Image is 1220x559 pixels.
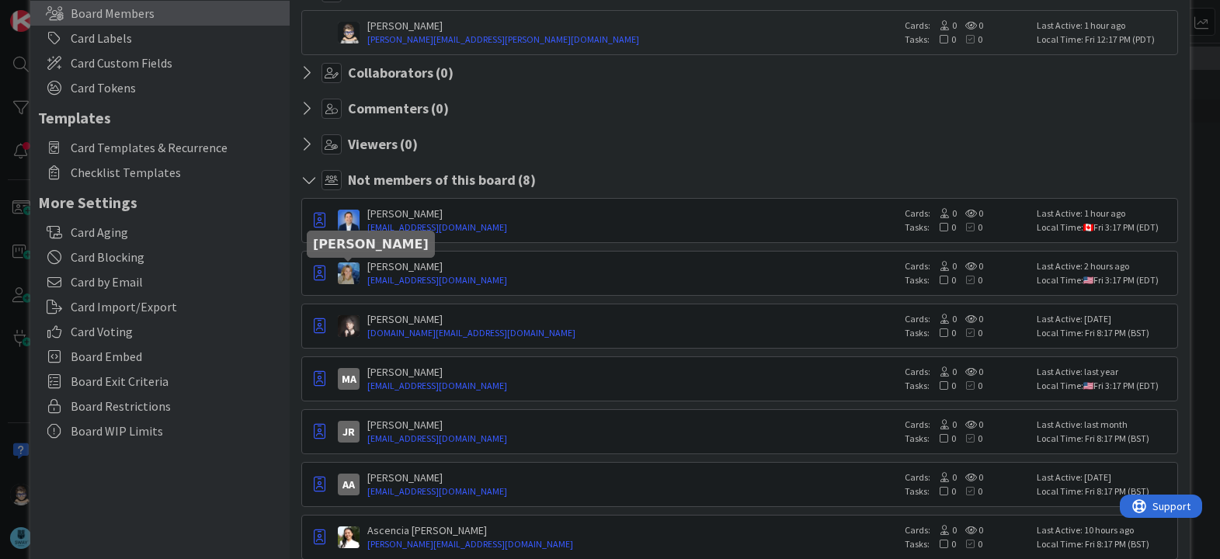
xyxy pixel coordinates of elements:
[905,379,1029,393] div: Tasks:
[905,432,1029,446] div: Tasks:
[905,326,1029,340] div: Tasks:
[1037,537,1173,551] div: Local Time: Fri 8:17 PM (BST)
[930,380,956,391] span: 0
[930,538,956,550] span: 0
[71,397,282,415] span: Board Restrictions
[1037,523,1173,537] div: Last Active: 10 hours ago
[1037,220,1173,234] div: Local Time: Fri 3:17 PM (EDT)
[367,312,896,326] div: [PERSON_NAME]
[338,526,360,548] img: AK
[1083,382,1093,390] img: us.png
[905,220,1029,234] div: Tasks:
[30,26,290,50] div: Card Labels
[957,19,983,31] span: 0
[956,432,982,444] span: 0
[1037,379,1173,393] div: Local Time: Fri 3:17 PM (EDT)
[367,273,896,287] a: [EMAIL_ADDRESS][DOMAIN_NAME]
[930,221,956,233] span: 0
[1037,326,1173,340] div: Local Time: Fri 8:17 PM (BST)
[71,273,282,291] span: Card by Email
[905,33,1029,47] div: Tasks:
[338,421,360,443] div: JR
[30,1,290,26] div: Board Members
[367,19,896,33] div: [PERSON_NAME]
[956,538,982,550] span: 0
[436,64,454,82] span: ( 0 )
[956,327,982,339] span: 0
[1037,312,1173,326] div: Last Active: [DATE]
[930,274,956,286] span: 0
[367,326,896,340] a: [DOMAIN_NAME][EMAIL_ADDRESS][DOMAIN_NAME]
[71,138,282,157] span: Card Templates & Recurrence
[71,322,282,341] span: Card Voting
[367,432,896,446] a: [EMAIL_ADDRESS][DOMAIN_NAME]
[957,366,983,377] span: 0
[905,523,1029,537] div: Cards:
[338,210,360,231] img: DP
[905,259,1029,273] div: Cards:
[905,365,1029,379] div: Cards:
[38,193,282,212] h5: More Settings
[1037,484,1173,498] div: Local Time: Fri 8:17 PM (BST)
[71,372,282,391] span: Board Exit Criteria
[1037,470,1173,484] div: Last Active: [DATE]
[957,207,983,219] span: 0
[1037,418,1173,432] div: Last Active: last month
[905,312,1029,326] div: Cards:
[313,237,429,252] h5: [PERSON_NAME]
[71,163,282,182] span: Checklist Templates
[348,136,418,153] h4: Viewers
[1037,207,1173,220] div: Last Active: 1 hour ago
[930,313,957,325] span: 0
[400,135,418,153] span: ( 0 )
[930,485,956,497] span: 0
[367,220,896,234] a: [EMAIL_ADDRESS][DOMAIN_NAME]
[30,220,290,245] div: Card Aging
[30,294,290,319] div: Card Import/Export
[930,207,957,219] span: 0
[905,273,1029,287] div: Tasks:
[957,418,983,430] span: 0
[930,524,957,536] span: 0
[1037,19,1173,33] div: Last Active: 1 hour ago
[956,221,982,233] span: 0
[930,418,957,430] span: 0
[956,33,982,45] span: 0
[956,380,982,391] span: 0
[367,365,896,379] div: [PERSON_NAME]
[367,259,896,273] div: [PERSON_NAME]
[33,2,71,21] span: Support
[930,327,956,339] span: 0
[30,245,290,269] div: Card Blocking
[930,432,956,444] span: 0
[71,54,282,72] span: Card Custom Fields
[905,470,1029,484] div: Cards:
[1037,365,1173,379] div: Last Active: last year
[930,33,956,45] span: 0
[905,484,1029,498] div: Tasks:
[338,368,360,390] div: MA
[367,484,896,498] a: [EMAIL_ADDRESS][DOMAIN_NAME]
[71,347,282,366] span: Board Embed
[905,418,1029,432] div: Cards:
[367,207,896,220] div: [PERSON_NAME]
[957,313,983,325] span: 0
[38,108,282,127] h5: Templates
[930,260,957,272] span: 0
[1083,224,1093,231] img: ca.png
[348,100,449,117] h4: Commenters
[930,19,957,31] span: 0
[348,64,454,82] h4: Collaborators
[1037,432,1173,446] div: Local Time: Fri 8:17 PM (BST)
[431,99,449,117] span: ( 0 )
[367,33,896,47] a: [PERSON_NAME][EMAIL_ADDRESS][PERSON_NAME][DOMAIN_NAME]
[905,207,1029,220] div: Cards:
[1083,276,1093,284] img: us.png
[930,366,957,377] span: 0
[367,470,896,484] div: [PERSON_NAME]
[367,523,896,537] div: Ascencia [PERSON_NAME]
[956,485,982,497] span: 0
[338,22,360,43] img: TP
[905,537,1029,551] div: Tasks:
[956,274,982,286] span: 0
